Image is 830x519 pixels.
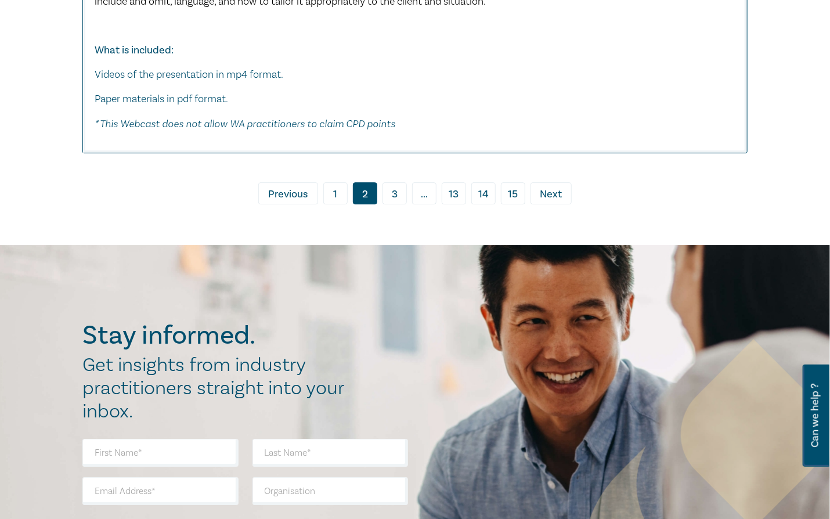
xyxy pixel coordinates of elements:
[82,477,239,505] input: Email Address*
[471,182,496,204] a: 14
[540,187,562,202] span: Next
[501,182,525,204] a: 15
[82,439,239,467] input: First Name*
[95,67,735,82] p: Videos of the presentation in mp4 format.
[412,182,436,204] span: ...
[82,354,356,423] h2: Get insights from industry practitioners straight into your inbox.
[95,92,735,107] p: Paper materials in pdf format.
[531,182,572,204] a: Next
[382,182,407,204] a: 3
[442,182,466,204] a: 13
[95,44,174,57] strong: What is included:
[323,182,348,204] a: 1
[252,439,409,467] input: Last Name*
[258,182,318,204] a: Previous
[353,182,377,204] a: 2
[810,372,821,460] span: Can we help ?
[252,477,409,505] input: Organisation
[95,117,395,129] em: * This Webcast does not allow WA practitioners to claim CPD points
[82,320,356,351] h2: Stay informed.
[269,187,308,202] span: Previous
